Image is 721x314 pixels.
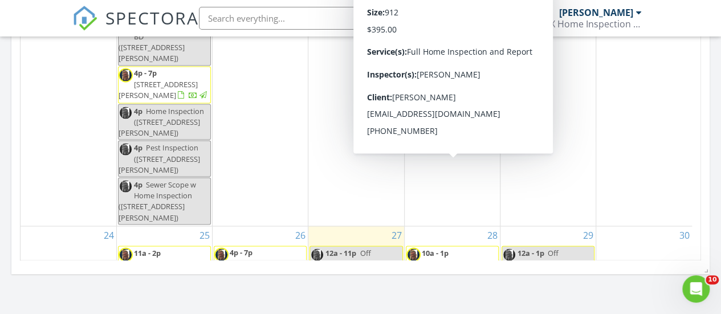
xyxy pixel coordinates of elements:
[214,246,307,283] a: 4p - 7p [STREET_ADDRESS]
[214,247,294,279] a: 4p - 7p [STREET_ADDRESS]
[119,142,133,156] img: bobs_pic6.jpg
[134,258,198,268] span: [STREET_ADDRESS]
[548,247,559,258] span: Off
[134,179,142,189] span: 4p
[72,6,97,31] img: The Best Home Inspection Software - Spectora
[485,226,500,244] a: Go to August 28, 2025
[230,258,294,268] span: [STREET_ADDRESS]
[677,226,692,244] a: Go to August 30, 2025
[197,226,212,244] a: Go to August 25, 2025
[119,247,133,262] img: bobs_pic6.jpg
[199,7,427,30] input: Search everything...
[559,7,633,18] div: [PERSON_NAME]
[118,66,211,103] a: 4p - 7p [STREET_ADDRESS][PERSON_NAME]
[518,247,544,258] span: 12a - 1p
[134,105,142,116] span: 4p
[118,246,211,283] a: 11a - 2p [STREET_ADDRESS]
[422,258,486,268] span: [STREET_ADDRESS]
[119,105,204,137] span: Home Inspection ([STREET_ADDRESS][PERSON_NAME])
[528,18,642,30] div: AAPEX Home Inspection Services
[214,247,229,262] img: bobs_pic6.jpg
[119,179,133,193] img: bobs_pic6.jpg
[72,15,199,39] a: SPECTORA
[119,247,198,279] a: 11a - 2p [STREET_ADDRESS]
[422,247,449,258] span: 10a - 1p
[119,68,209,100] a: 4p - 7p [STREET_ADDRESS][PERSON_NAME]
[406,246,499,283] a: 10a - 1p [STREET_ADDRESS]
[682,275,710,303] iframe: Intercom live chat
[119,105,133,120] img: bobs_pic6.jpg
[134,68,157,78] span: 4p - 7p
[581,226,596,244] a: Go to August 29, 2025
[105,6,199,30] span: SPECTORA
[101,226,116,244] a: Go to August 24, 2025
[119,79,198,100] span: [STREET_ADDRESS][PERSON_NAME]
[325,247,356,258] span: 12a - 11p
[119,142,200,174] span: Pest Inspection ([STREET_ADDRESS][PERSON_NAME])
[134,247,161,258] span: 11a - 2p
[119,179,196,222] span: Sewer Scope w Home Inspection ([STREET_ADDRESS][PERSON_NAME])
[119,68,133,82] img: bobs_pic6.jpg
[293,226,308,244] a: Go to August 26, 2025
[406,247,486,279] a: 10a - 1p [STREET_ADDRESS]
[389,226,404,244] a: Go to August 27, 2025
[134,142,142,152] span: 4p
[706,275,719,284] span: 10
[360,247,370,258] span: Off
[230,247,252,258] span: 4p - 7p
[310,247,324,262] img: bobs_pic6.jpg
[502,247,516,262] img: bobs_pic6.jpg
[406,247,421,262] img: bobs_pic6.jpg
